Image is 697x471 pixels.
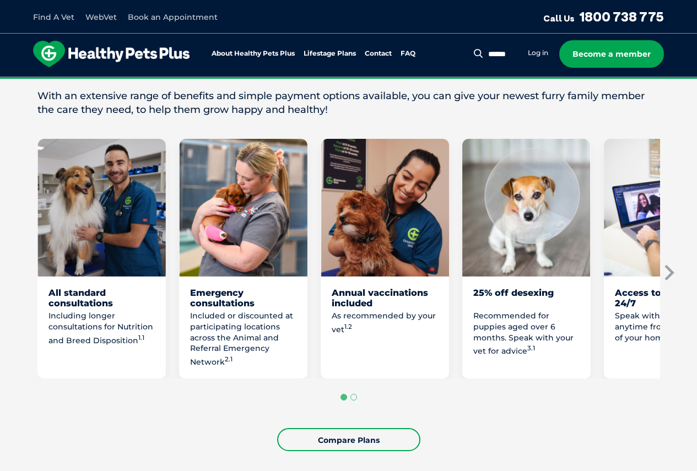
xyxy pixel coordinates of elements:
sup: 1.2 [344,323,352,331]
p: With an extensive range of benefits and simple payment options available, you can give your newes... [37,89,660,117]
a: Call Us1800 738 775 [543,8,664,25]
div: All standard consultations [48,288,155,308]
a: About Healthy Pets Plus [212,50,295,57]
a: Contact [365,50,392,57]
li: 2 of 8 [179,139,307,378]
p: Including longer consultations for Nutrition and Breed Disposition [48,311,155,345]
sup: 1.1 [138,334,144,342]
div: Emergency consultations [190,288,296,308]
a: Book an Appointment [128,12,218,22]
ul: Select a slide to show [37,392,660,402]
p: As recommended by your vet [332,311,438,335]
a: Find A Vet [33,12,74,22]
a: Lifestage Plans [304,50,356,57]
p: Included or discounted at participating locations across the Animal and Referral Emergency Network [190,311,296,367]
button: Go to page 1 [341,394,347,400]
a: Log in [528,48,548,57]
a: Become a member [559,40,664,68]
span: Call Us [543,13,575,24]
img: hpp-logo [33,41,190,67]
button: Go to page 2 [350,394,357,400]
a: WebVet [85,12,117,22]
span: Proactive, preventative wellness program designed to keep your pet healthier and happier for longer [143,77,554,87]
div: Annual vaccinations included [332,288,438,308]
p: Recommended for puppies aged over 6 months. Speak with your vet for advice [473,311,580,356]
a: FAQ [401,50,415,57]
li: 4 of 8 [462,139,591,378]
sup: 3.1 [527,344,535,352]
li: 3 of 8 [321,139,449,378]
div: 25% off desexing [473,288,580,308]
a: Compare Plans [277,428,420,451]
sup: 2.1 [225,355,233,363]
button: Next slide [660,264,677,281]
button: Search [472,48,485,59]
li: 1 of 8 [37,139,166,378]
